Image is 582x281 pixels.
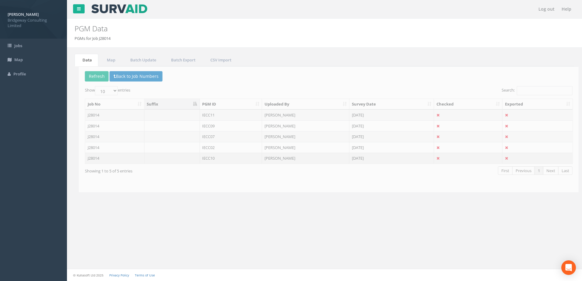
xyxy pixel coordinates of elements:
[202,54,238,66] a: CSV Import
[345,120,430,131] td: [DATE]
[91,86,114,95] select: Showentries
[81,109,140,120] td: J28014
[81,99,140,110] th: Job No: activate to sort column ascending
[539,166,554,175] a: Next
[14,43,22,48] span: Jobs
[14,57,23,62] span: Map
[13,71,26,77] span: Profile
[8,10,59,29] a: [PERSON_NAME] Bridgeway Consulting Limited
[498,99,568,110] th: Exported: activate to sort column ascending
[513,86,568,95] input: Search:
[561,260,576,275] div: Open Intercom Messenger
[345,109,430,120] td: [DATE]
[196,153,258,164] td: IECC10
[140,99,196,110] th: Suffix: activate to sort column descending
[135,273,155,277] a: Terms of Use
[109,273,129,277] a: Privacy Policy
[530,166,539,175] a: 1
[430,99,498,110] th: Checked: activate to sort column ascending
[196,120,258,131] td: IECC09
[81,86,126,95] label: Show entries
[258,99,345,110] th: Uploaded By: activate to sort column ascending
[258,142,345,153] td: [PERSON_NAME]
[345,99,430,110] th: Survey Date: activate to sort column ascending
[8,17,59,29] span: Bridgeway Consulting Limited
[75,36,110,41] li: PGMs for Job J28014
[8,12,39,17] strong: [PERSON_NAME]
[73,273,103,277] small: © Kullasoft Ltd 2025
[554,166,568,175] a: Last
[508,166,531,175] a: Previous
[105,71,158,82] button: Back to Job Numbers
[122,54,163,66] a: Batch Update
[196,109,258,120] td: IECC11
[258,120,345,131] td: [PERSON_NAME]
[81,142,140,153] td: J28014
[494,166,508,175] a: First
[258,131,345,142] td: [PERSON_NAME]
[258,153,345,164] td: [PERSON_NAME]
[81,153,140,164] td: J28014
[345,142,430,153] td: [DATE]
[99,54,122,66] a: Map
[81,120,140,131] td: J28014
[196,131,258,142] td: IECC07
[81,71,104,82] button: Refresh
[81,166,279,174] div: Showing 1 to 5 of 5 entries
[75,54,98,66] a: Data
[196,142,258,153] td: IECC02
[345,153,430,164] td: [DATE]
[163,54,202,66] a: Batch Export
[258,109,345,120] td: [PERSON_NAME]
[345,131,430,142] td: [DATE]
[75,25,489,33] h2: PGM Data
[497,86,568,95] label: Search:
[196,99,258,110] th: PGM ID: activate to sort column ascending
[81,131,140,142] td: J28014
